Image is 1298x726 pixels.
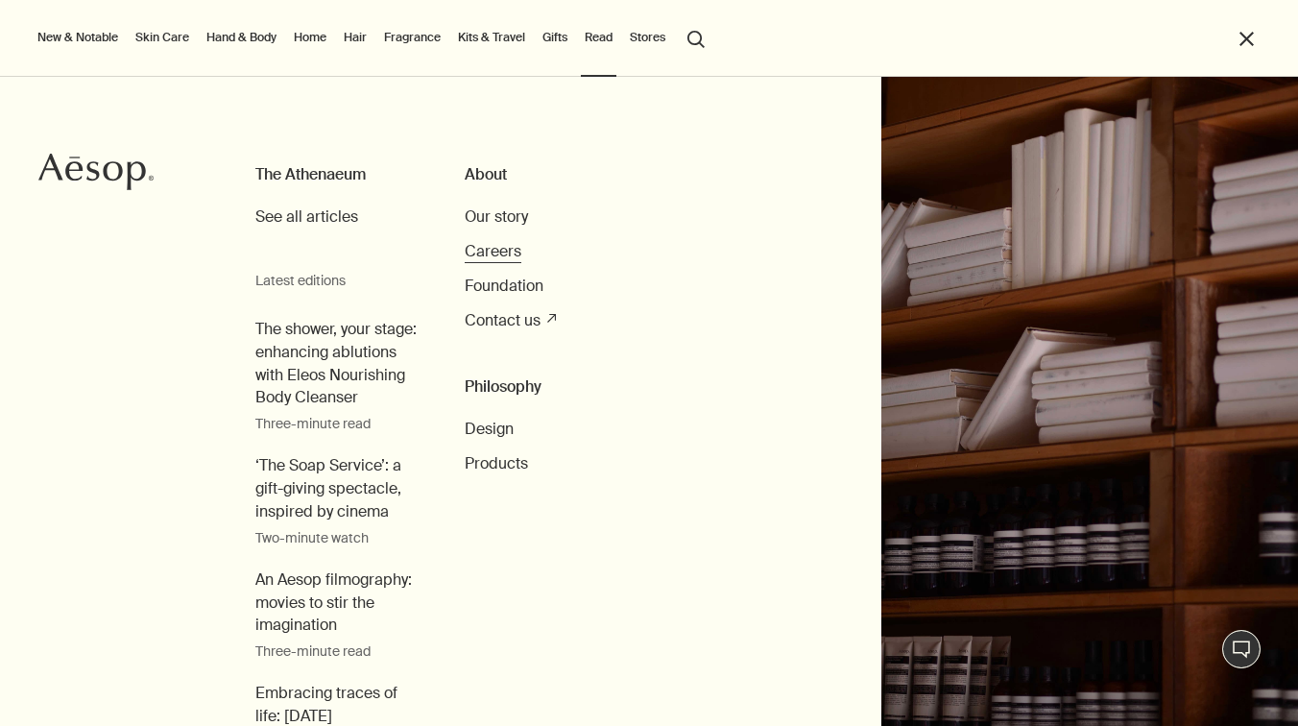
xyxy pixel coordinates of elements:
[255,206,358,229] a: See all articles
[255,206,358,227] span: See all articles
[454,26,529,49] a: Kits & Travel
[255,318,426,434] a: The shower, your stage: enhancing ablutions with Eleos Nourishing Body CleanserThree-minute read
[255,272,426,289] small: Latest editions
[340,26,371,49] a: Hair
[465,240,521,263] a: Careers
[465,163,634,186] h3: About
[465,375,634,399] h3: Philosophy
[465,453,528,473] span: Products
[581,26,616,49] a: Read
[465,419,514,439] span: Design
[255,528,426,548] small: Two-minute watch
[465,418,514,441] a: Design
[255,454,426,547] a: ‘The Soap Service’: a gift-giving spectacle, inspired by cinemaTwo-minute watch
[465,452,528,475] a: Products
[1222,630,1261,668] button: Live Assistance
[679,19,713,56] button: Open search
[290,26,330,49] a: Home
[255,641,426,662] small: Three-minute read
[465,206,528,227] span: Our story
[465,310,541,330] span: Contact us
[465,309,556,332] a: Contact us
[255,454,426,522] span: ‘The Soap Service’: a gift-giving spectacle, inspired by cinema
[203,26,280,49] a: Hand & Body
[255,318,426,409] span: The shower, your stage: enhancing ablutions with Eleos Nourishing Body Cleanser
[380,26,445,49] a: Fragrance
[626,26,669,49] button: Stores
[255,569,426,637] span: An Aesop filmography: movies to stir the imagination
[255,569,426,662] a: An Aesop filmography: movies to stir the imaginationThree-minute read
[465,275,543,298] a: Foundation
[1236,28,1258,50] button: Close the Menu
[132,26,193,49] a: Skin Care
[881,77,1298,726] img: Shelves containing books and a range of Aesop products in amber bottles and cream tubes.
[38,153,154,191] svg: Aesop
[255,163,426,186] h3: The Athenaeum
[465,206,528,229] a: Our story
[465,241,521,261] span: Careers
[255,414,426,434] small: Three-minute read
[539,26,571,49] a: Gifts
[465,276,543,296] span: Foundation
[34,26,122,49] button: New & Notable
[34,148,158,201] a: Aesop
